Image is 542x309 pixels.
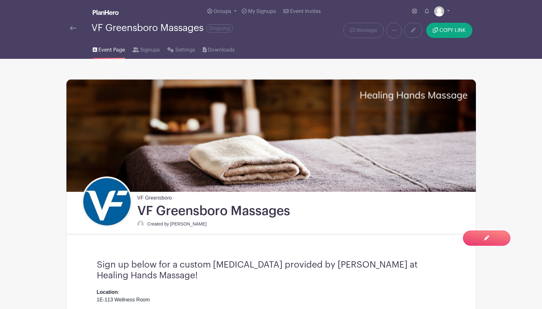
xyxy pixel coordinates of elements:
a: Message [343,23,383,38]
button: COPY LINK [426,23,472,38]
img: default-ce2991bfa6775e67f084385cd625a349d9dcbb7a52a09fb2fda1e96e2d18dcdb.png [434,6,444,16]
span: Settings [175,46,195,54]
span: VF Greensboro [137,192,172,202]
img: logo_white-6c42ec7e38ccf1d336a20a19083b03d10ae64f83f12c07503d8b9e83406b4c7d.svg [93,10,119,15]
span: Event Page [98,46,125,54]
img: default-ce2991bfa6775e67f084385cd625a349d9dcbb7a52a09fb2fda1e96e2d18dcdb.png [137,221,144,227]
div: VF Greensboro Massages [91,23,233,33]
span: Ongoing [206,24,233,33]
a: Downloads [203,39,235,59]
a: Signups [133,39,160,59]
span: Signups [140,46,160,54]
img: VF_Icon_FullColor_CMYK-small.jpg [83,178,131,226]
h1: VF Greensboro Massages [137,203,290,219]
a: Settings [167,39,195,59]
span: My Signups [248,9,276,14]
h3: Sign up below for a custom [MEDICAL_DATA] provided by [PERSON_NAME] at Healing Hands Massage! [97,260,445,281]
img: Signup%20Massage.png [66,79,476,192]
span: Groups [214,9,231,14]
span: Downloads [208,46,235,54]
span: COPY LINK [439,28,466,33]
strong: Location [97,289,118,295]
small: Created by [PERSON_NAME] [147,221,207,226]
span: Event Invites [290,9,321,14]
span: Message [357,27,377,34]
img: back-arrow-29a5d9b10d5bd6ae65dc969a981735edf675c4d7a1fe02e03b50dbd4ba3cdb55.svg [70,26,76,30]
a: Event Page [93,39,125,59]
